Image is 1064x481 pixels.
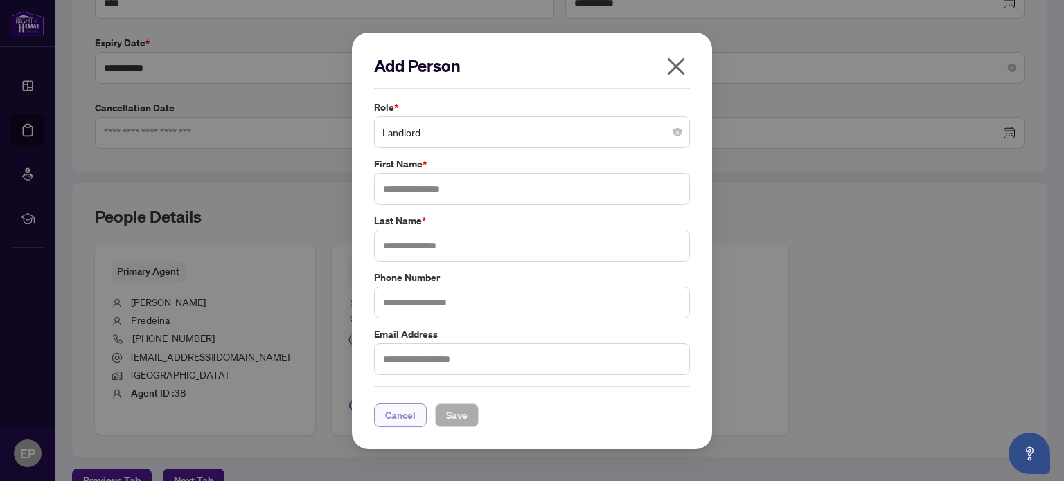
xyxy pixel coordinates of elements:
[374,213,690,228] label: Last Name
[665,55,687,78] span: close
[435,403,479,426] button: Save
[382,119,682,145] span: Landlord
[374,326,690,341] label: Email Address
[1009,433,1050,474] button: Open asap
[374,269,690,284] label: Phone Number
[673,128,682,136] span: close-circle
[385,403,416,426] span: Cancel
[374,403,427,426] button: Cancel
[374,100,690,115] label: Role
[374,156,690,172] label: First Name
[374,55,690,77] h2: Add Person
